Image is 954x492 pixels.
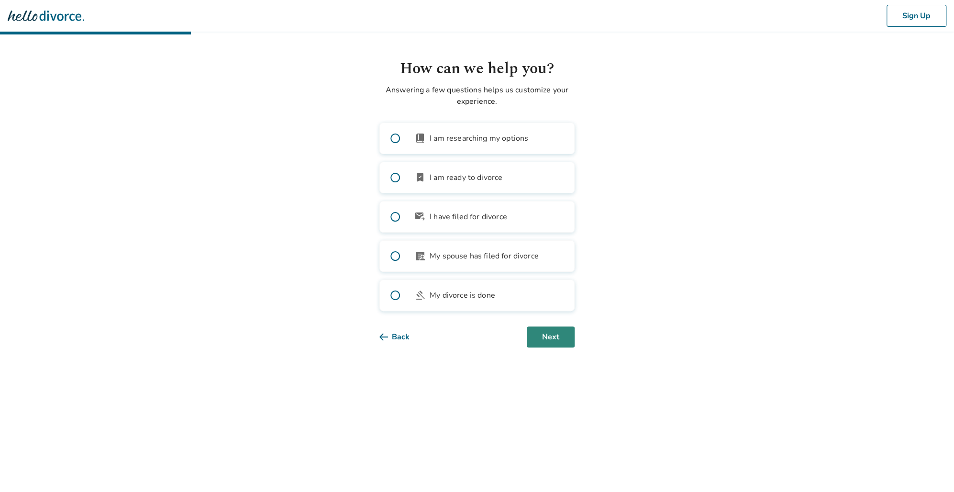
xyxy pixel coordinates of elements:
span: book_2 [414,133,426,144]
button: Next [527,326,575,347]
h1: How can we help you? [379,57,575,80]
span: I am researching my options [430,133,528,144]
span: article_person [414,250,426,262]
span: I am ready to divorce [430,172,502,183]
span: My divorce is done [430,290,495,301]
button: Sign Up [887,5,946,27]
span: I have filed for divorce [430,211,507,223]
img: Hello Divorce Logo [8,6,84,25]
span: My spouse has filed for divorce [430,250,539,262]
span: outgoing_mail [414,211,426,223]
p: Answering a few questions helps us customize your experience. [379,84,575,107]
button: Back [379,326,425,347]
span: bookmark_check [414,172,426,183]
span: gavel [414,290,426,301]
